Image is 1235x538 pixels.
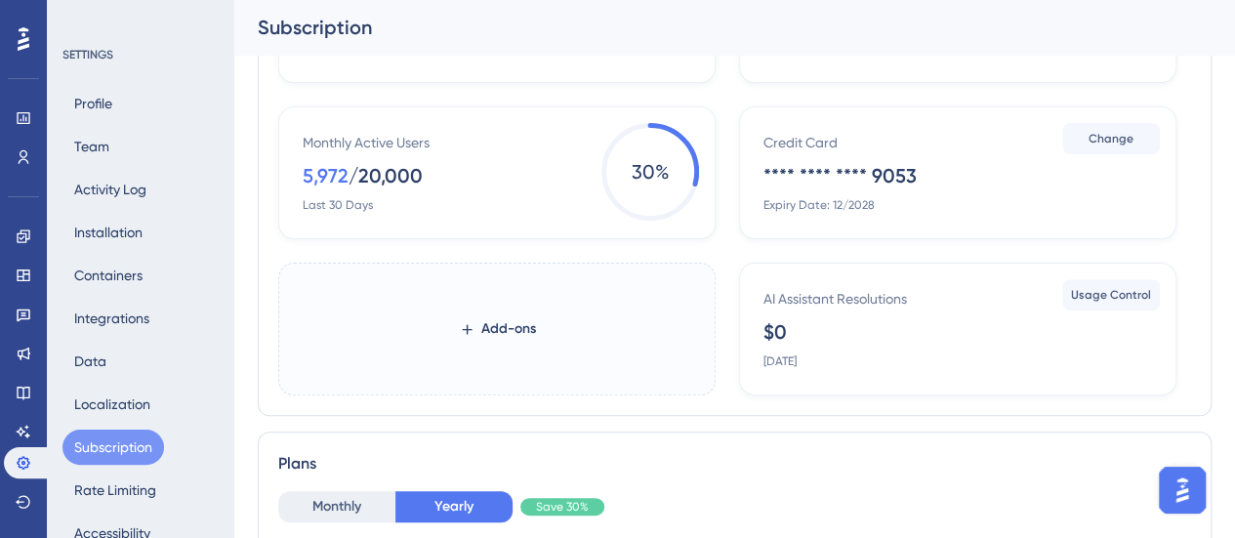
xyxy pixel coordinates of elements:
[278,452,1191,476] div: Plans
[349,162,423,189] div: / 20,000
[303,131,430,154] div: Monthly Active Users
[62,344,118,379] button: Data
[395,491,513,522] button: Yearly
[62,215,154,250] button: Installation
[763,197,875,213] div: Expiry Date: 12/2028
[62,129,121,164] button: Team
[62,387,162,422] button: Localization
[1153,461,1212,519] iframe: UserGuiding AI Assistant Launcher
[763,287,907,310] div: AI Assistant Resolutions
[481,317,536,341] span: Add-ons
[763,318,787,346] div: $0
[278,491,395,522] button: Monthly
[601,123,699,221] span: 30 %
[62,47,221,62] div: SETTINGS
[303,197,373,213] div: Last 30 Days
[62,258,154,293] button: Containers
[62,172,158,207] button: Activity Log
[62,86,124,121] button: Profile
[1071,287,1151,303] span: Usage Control
[1062,279,1160,310] button: Usage Control
[258,14,1163,41] div: Subscription
[536,499,589,515] span: Save 30%
[763,353,797,369] div: [DATE]
[428,311,567,347] button: Add-ons
[303,162,349,189] div: 5,972
[763,131,838,154] div: Credit Card
[62,430,164,465] button: Subscription
[62,473,168,508] button: Rate Limiting
[1062,123,1160,154] button: Change
[1089,131,1133,146] span: Change
[62,301,161,336] button: Integrations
